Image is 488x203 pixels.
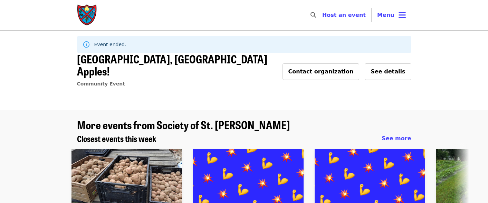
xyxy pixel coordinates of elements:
[399,10,406,20] i: bars icon
[382,134,411,143] a: See more
[77,116,290,133] span: More events from Society of St. [PERSON_NAME]
[322,12,366,18] a: Host an event
[288,68,354,75] span: Contact organization
[77,51,267,79] span: [GEOGRAPHIC_DATA], [GEOGRAPHIC_DATA] Apples!
[71,134,417,144] div: Closest events this week
[382,135,411,142] span: See more
[377,12,394,18] span: Menu
[94,42,126,47] span: Event ended.
[371,68,405,75] span: See details
[77,4,98,26] img: Society of St. Andrew - Home
[77,134,156,144] a: Closest events this week
[77,81,125,87] a: Community Event
[283,63,360,80] button: Contact organization
[310,12,316,18] i: search icon
[372,7,411,23] button: Toggle account menu
[77,132,156,144] span: Closest events this week
[320,7,326,23] input: Search
[365,63,411,80] button: See details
